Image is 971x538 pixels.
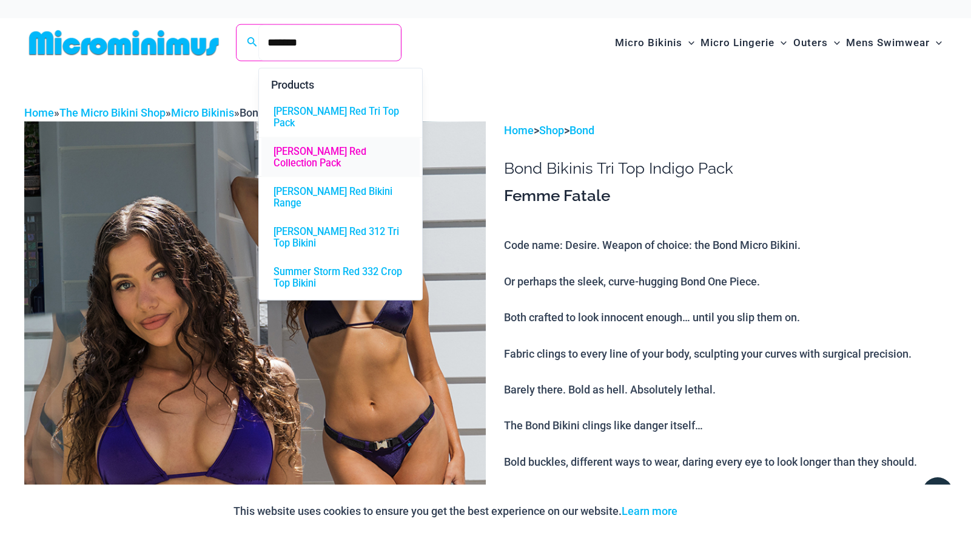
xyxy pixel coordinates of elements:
span: Summer Storm Red 332 Crop Top Bikini [274,266,408,289]
a: Shop [539,124,564,137]
span: [PERSON_NAME] Red Bikini Range [274,186,408,209]
span: Micro Lingerie [701,27,774,58]
img: MM SHOP LOGO FLAT [24,29,224,56]
a: Search icon link [247,35,258,50]
span: Menu Toggle [828,27,840,58]
span: Bond Bikinis Tri Top Indigo Pack [240,106,394,119]
span: Micro Bikinis [615,27,682,58]
a: Bond [569,124,594,137]
a: Micro LingerieMenu ToggleMenu Toggle [697,24,790,61]
span: [PERSON_NAME] Red Tri Top Pack [274,106,408,129]
h1: Bond Bikinis Tri Top Indigo Pack [504,159,947,178]
a: Mens SwimwearMenu ToggleMenu Toggle [843,24,945,61]
a: Micro BikinisMenu ToggleMenu Toggle [612,24,697,61]
label: Products [261,69,420,97]
input: Search Submit [258,25,401,61]
button: Accept [687,497,738,526]
p: > > [504,121,947,140]
span: » » » [24,106,394,119]
span: Menu Toggle [774,27,787,58]
a: Home [24,106,54,119]
a: Learn more [622,505,677,517]
span: Mens Swimwear [846,27,930,58]
nav: Site Navigation [610,22,947,63]
a: The Micro Bikini Shop [59,106,166,119]
span: Menu Toggle [930,27,942,58]
span: [PERSON_NAME] Red 312 Tri Top Bikini [274,226,408,249]
span: Outers [793,27,828,58]
div: Search results [258,68,423,301]
a: Home [504,124,534,137]
span: [PERSON_NAME] Red Collection Pack [274,146,408,169]
a: OutersMenu ToggleMenu Toggle [790,24,843,61]
h3: Femme Fatale [504,186,947,206]
a: Micro Bikinis [171,106,234,119]
p: This website uses cookies to ensure you get the best experience on our website. [234,502,677,520]
span: Menu Toggle [682,27,694,58]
